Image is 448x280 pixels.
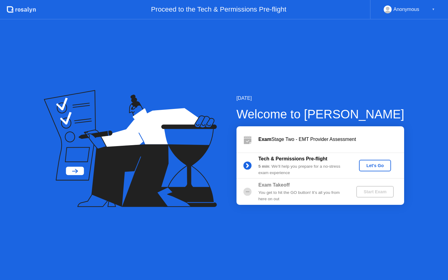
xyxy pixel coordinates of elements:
[236,95,404,102] div: [DATE]
[258,156,327,161] b: Tech & Permissions Pre-flight
[258,136,404,143] div: Stage Two - EMT Provider Assessment
[359,160,391,171] button: Let's Go
[258,137,272,142] b: Exam
[258,190,346,202] div: You get to hit the GO button! It’s all you from here on out
[361,163,389,168] div: Let's Go
[258,182,290,187] b: Exam Takeoff
[236,105,404,123] div: Welcome to [PERSON_NAME]
[258,163,346,176] div: : We’ll help you prepare for a no-stress exam experience
[258,164,269,169] b: 5 min
[393,5,419,13] div: Anonymous
[356,186,394,198] button: Start Exam
[359,189,391,194] div: Start Exam
[432,5,435,13] div: ▼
